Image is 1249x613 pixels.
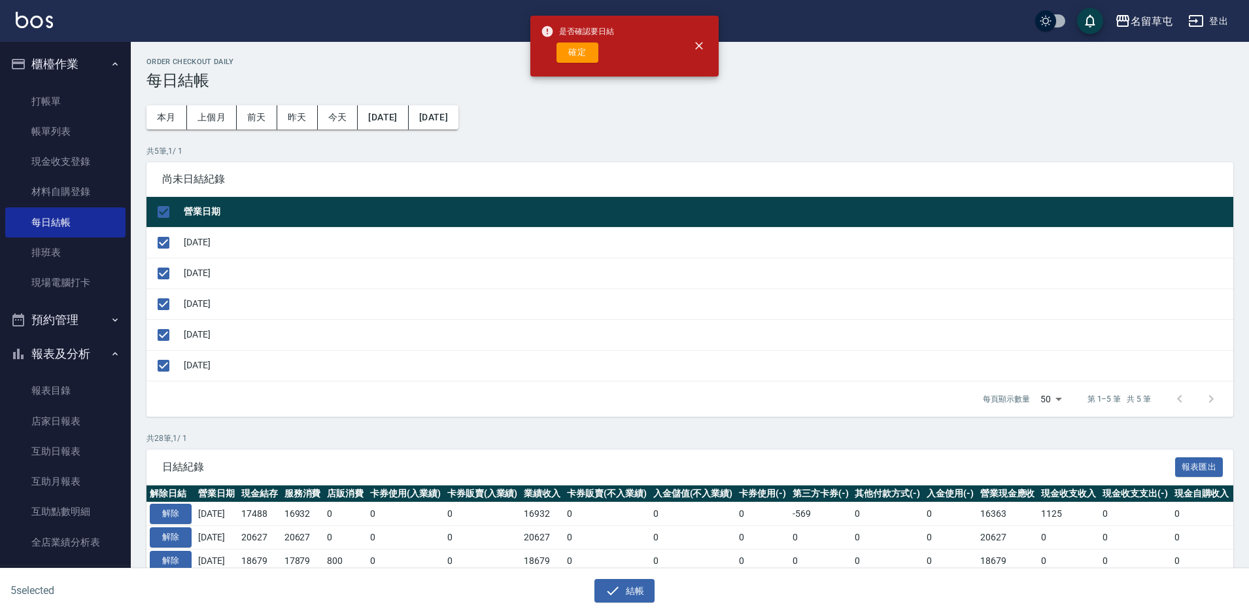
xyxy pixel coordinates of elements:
[146,71,1233,90] h3: 每日結帳
[5,303,126,337] button: 預約管理
[150,551,192,571] button: 解除
[789,526,852,550] td: 0
[736,485,789,502] th: 卡券使用(-)
[5,406,126,436] a: 店家日報表
[650,549,736,572] td: 0
[923,502,977,526] td: 0
[1110,8,1178,35] button: 名留草屯
[180,289,1233,319] td: [DATE]
[851,549,923,572] td: 0
[983,393,1030,405] p: 每頁顯示數量
[5,47,126,81] button: 櫃檯作業
[650,485,736,502] th: 入金儲值(不入業績)
[237,105,277,130] button: 前天
[146,432,1233,444] p: 共 28 筆, 1 / 1
[150,527,192,548] button: 解除
[5,268,126,298] a: 現場電腦打卡
[5,177,126,207] a: 材料自購登錄
[5,557,126,587] a: 營業統計分析表
[238,526,281,550] td: 20627
[1035,381,1067,417] div: 50
[521,549,564,572] td: 18679
[195,526,238,550] td: [DATE]
[444,485,521,502] th: 卡券販賣(入業績)
[851,502,923,526] td: 0
[16,12,53,28] img: Logo
[162,461,1175,474] span: 日結紀錄
[187,105,237,130] button: 上個月
[851,526,923,550] td: 0
[180,227,1233,258] td: [DATE]
[851,485,923,502] th: 其他付款方式(-)
[5,337,126,371] button: 報表及分析
[1175,457,1223,478] button: 報表匯出
[281,526,324,550] td: 20627
[736,502,789,526] td: 0
[195,549,238,572] td: [DATE]
[1038,485,1099,502] th: 現金收支收入
[324,485,367,502] th: 店販消費
[1099,549,1171,572] td: 0
[521,502,564,526] td: 16932
[789,502,852,526] td: -569
[5,436,126,466] a: 互助日報表
[5,116,126,147] a: 帳單列表
[650,502,736,526] td: 0
[367,549,444,572] td: 0
[324,549,367,572] td: 800
[180,350,1233,381] td: [DATE]
[1099,485,1171,502] th: 現金收支支出(-)
[146,58,1233,66] h2: Order checkout daily
[650,526,736,550] td: 0
[564,549,650,572] td: 0
[1171,485,1233,502] th: 現金自購收入
[1038,549,1099,572] td: 0
[324,526,367,550] td: 0
[195,502,238,526] td: [DATE]
[281,549,324,572] td: 17879
[1171,502,1233,526] td: 0
[564,485,650,502] th: 卡券販賣(不入業績)
[1131,13,1172,29] div: 名留草屯
[409,105,458,130] button: [DATE]
[977,549,1038,572] td: 18679
[146,145,1233,157] p: 共 5 筆, 1 / 1
[318,105,358,130] button: 今天
[324,502,367,526] td: 0
[5,376,126,406] a: 報表目錄
[195,485,238,502] th: 營業日期
[5,207,126,237] a: 每日結帳
[594,579,655,603] button: 結帳
[789,549,852,572] td: 0
[1099,502,1171,526] td: 0
[162,173,1218,186] span: 尚未日結紀錄
[789,485,852,502] th: 第三方卡券(-)
[238,485,281,502] th: 現金結存
[1171,526,1233,550] td: 0
[444,502,521,526] td: 0
[923,549,977,572] td: 0
[367,502,444,526] td: 0
[556,43,598,63] button: 確定
[180,319,1233,350] td: [DATE]
[367,485,444,502] th: 卡券使用(入業績)
[367,526,444,550] td: 0
[277,105,318,130] button: 昨天
[180,197,1233,228] th: 營業日期
[1077,8,1103,34] button: save
[5,466,126,497] a: 互助月報表
[444,526,521,550] td: 0
[521,485,564,502] th: 業績收入
[180,258,1233,289] td: [DATE]
[238,549,281,572] td: 18679
[977,502,1038,526] td: 16363
[1099,526,1171,550] td: 0
[1087,393,1151,405] p: 第 1–5 筆 共 5 筆
[444,549,521,572] td: 0
[685,31,713,60] button: close
[5,86,126,116] a: 打帳單
[5,527,126,557] a: 全店業績分析表
[1183,9,1233,33] button: 登出
[736,526,789,550] td: 0
[521,526,564,550] td: 20627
